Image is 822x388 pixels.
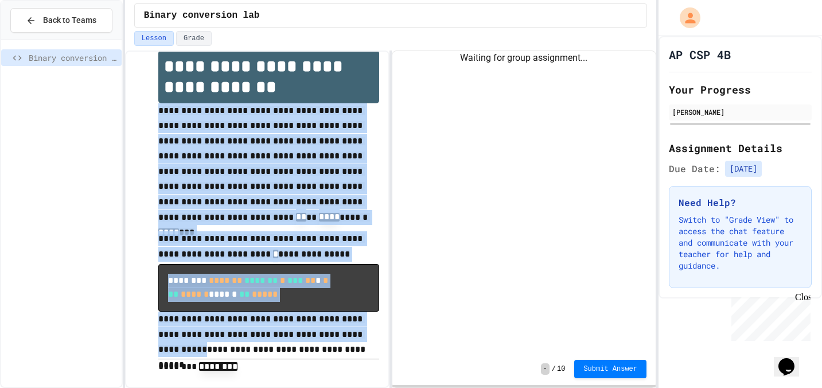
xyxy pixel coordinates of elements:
iframe: chat widget [774,342,811,377]
span: [DATE] [725,161,762,177]
span: Binary conversion lab [144,9,260,22]
iframe: chat widget [727,292,811,341]
div: Chat with us now!Close [5,5,79,73]
span: Binary conversion lab [29,52,117,64]
h3: Need Help? [679,196,802,209]
span: 10 [557,364,565,374]
span: Due Date: [669,162,720,176]
span: - [541,363,550,375]
button: Back to Teams [10,8,112,33]
h2: Your Progress [669,82,812,98]
span: Back to Teams [43,14,96,26]
button: Grade [176,31,212,46]
span: / [552,364,556,374]
span: Submit Answer [583,364,637,374]
p: Switch to "Grade View" to access the chat feature and communicate with your teacher for help and ... [679,214,802,271]
div: Waiting for group assignment... [392,51,656,65]
div: [PERSON_NAME] [672,107,808,117]
button: Submit Answer [574,360,646,378]
h1: AP CSP 4B [669,46,731,63]
h2: Assignment Details [669,140,812,156]
button: Lesson [134,31,174,46]
div: My Account [668,5,703,31]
